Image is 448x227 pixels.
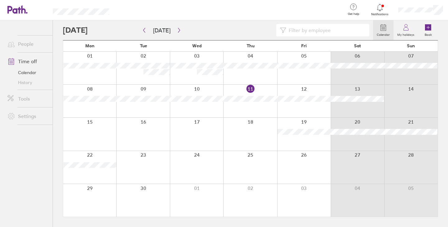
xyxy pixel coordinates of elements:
span: Notifications [370,12,390,16]
span: Get help [343,12,364,16]
a: Book [418,20,438,40]
span: Mon [85,43,95,48]
span: Wed [192,43,202,48]
a: My holidays [394,20,418,40]
a: Tools [2,92,53,105]
span: Thu [247,43,254,48]
span: Sun [407,43,415,48]
a: Time off [2,55,53,68]
span: Fri [301,43,307,48]
label: My holidays [394,31,418,37]
a: Calendar [373,20,394,40]
button: [DATE] [148,25,175,35]
span: Tue [140,43,147,48]
a: Settings [2,110,53,122]
span: Sat [354,43,361,48]
a: Notifications [370,3,390,16]
label: Calendar [373,31,394,37]
a: People [2,38,53,50]
label: Book [421,31,436,37]
input: Filter by employee [286,24,366,36]
a: Calendar [2,68,53,78]
a: History [2,78,53,87]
